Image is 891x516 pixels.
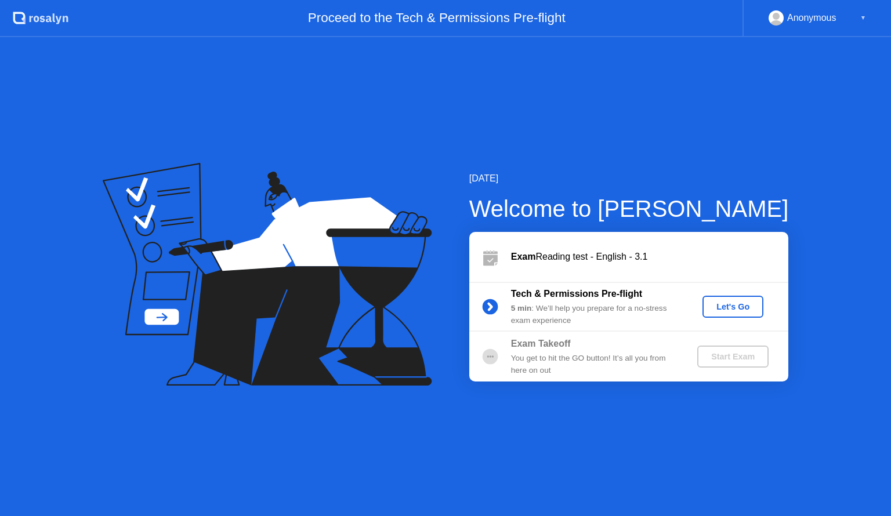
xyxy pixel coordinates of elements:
button: Let's Go [702,296,763,318]
div: Let's Go [707,302,759,311]
div: ▼ [860,10,866,26]
div: You get to hit the GO button! It’s all you from here on out [511,353,678,376]
b: 5 min [511,304,532,312]
div: : We’ll help you prepare for a no-stress exam experience [511,303,678,326]
b: Exam Takeoff [511,339,571,348]
div: Anonymous [787,10,836,26]
div: Welcome to [PERSON_NAME] [469,191,789,226]
button: Start Exam [697,346,769,368]
div: [DATE] [469,172,789,186]
div: Start Exam [702,352,764,361]
b: Exam [511,252,536,261]
b: Tech & Permissions Pre-flight [511,289,642,299]
div: Reading test - English - 3.1 [511,250,788,264]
